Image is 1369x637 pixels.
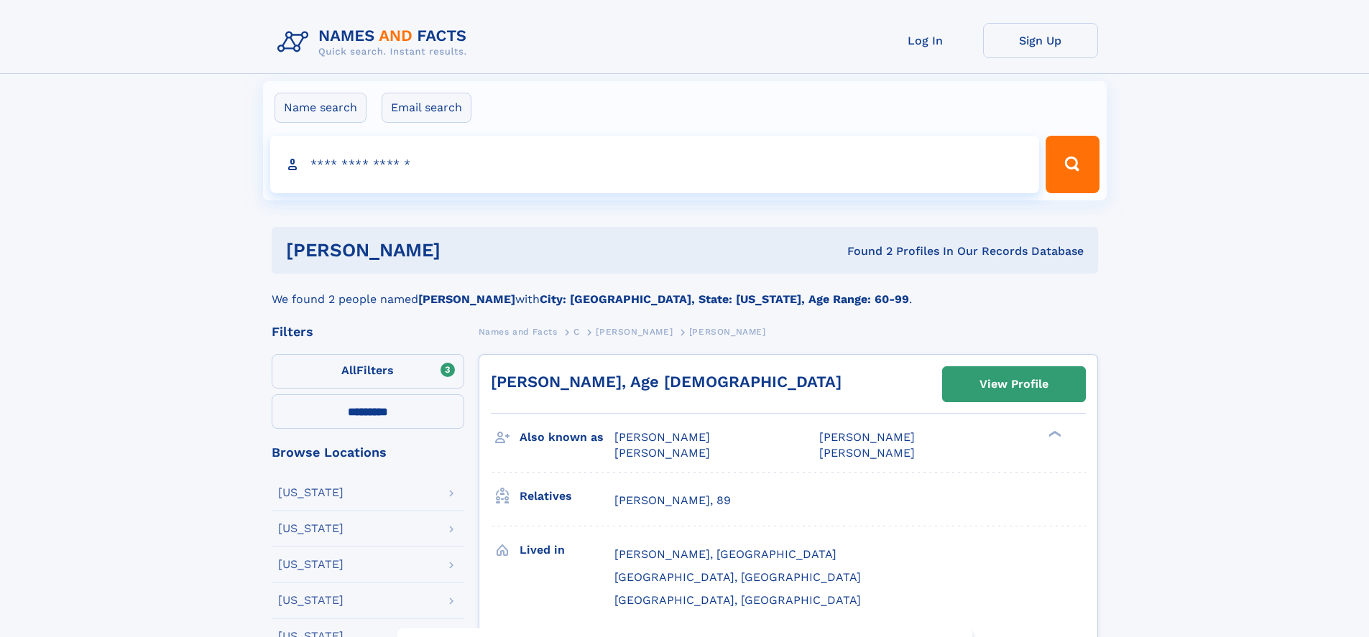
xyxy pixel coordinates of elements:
span: [GEOGRAPHIC_DATA], [GEOGRAPHIC_DATA] [614,570,861,584]
h1: [PERSON_NAME] [286,241,644,259]
div: [US_STATE] [278,523,344,534]
a: [PERSON_NAME] [596,322,673,340]
b: City: [GEOGRAPHIC_DATA], State: [US_STATE], Age Range: 60-99 [540,292,909,306]
span: [PERSON_NAME] [689,327,766,337]
a: [PERSON_NAME], 89 [614,493,731,508]
label: Filters [272,354,464,389]
div: Browse Locations [272,446,464,459]
span: [PERSON_NAME] [819,446,915,460]
label: Name search [275,93,367,123]
div: View Profile [979,368,1048,401]
button: Search Button [1046,136,1099,193]
a: Sign Up [983,23,1098,58]
span: C [573,327,580,337]
a: C [573,322,580,340]
a: View Profile [943,367,1085,401]
div: Found 2 Profiles In Our Records Database [644,243,1084,259]
a: Names and Facts [479,322,558,340]
a: Log In [868,23,983,58]
span: [PERSON_NAME] [819,430,915,444]
div: We found 2 people named with . [272,274,1098,308]
span: [PERSON_NAME], [GEOGRAPHIC_DATA] [614,547,836,561]
div: Filters [272,325,464,338]
h3: Relatives [520,484,614,508]
div: ❯ [1045,429,1062,439]
a: [PERSON_NAME], Age [DEMOGRAPHIC_DATA] [491,373,842,391]
span: [PERSON_NAME] [614,446,710,460]
div: [US_STATE] [278,487,344,498]
img: Logo Names and Facts [272,23,479,62]
input: search input [270,136,1040,193]
div: [US_STATE] [278,559,344,570]
span: All [341,363,356,377]
div: [US_STATE] [278,595,344,606]
span: [PERSON_NAME] [596,327,673,337]
h3: Lived in [520,538,614,562]
span: [PERSON_NAME] [614,430,710,444]
b: [PERSON_NAME] [418,292,515,306]
h3: Also known as [520,425,614,450]
span: [GEOGRAPHIC_DATA], [GEOGRAPHIC_DATA] [614,593,861,607]
label: Email search [382,93,471,123]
